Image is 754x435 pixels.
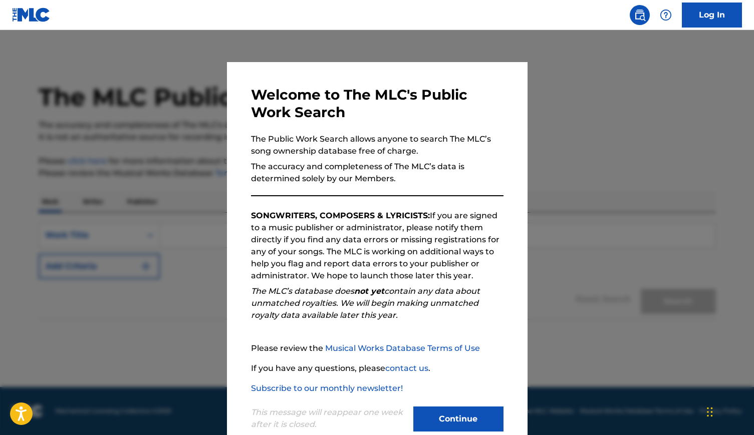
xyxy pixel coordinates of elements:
h3: Welcome to The MLC's Public Work Search [251,86,504,121]
img: MLC Logo [12,8,51,22]
button: Continue [413,406,504,431]
p: If you have any questions, please . [251,362,504,374]
img: help [660,9,672,21]
a: Musical Works Database Terms of Use [325,343,480,353]
p: The accuracy and completeness of The MLC’s data is determined solely by our Members. [251,161,504,185]
img: search [634,9,646,21]
p: If you are signed to a music publisher or administrator, please notify them directly if you find ... [251,210,504,282]
p: The Public Work Search allows anyone to search The MLC’s song ownership database free of charge. [251,133,504,157]
strong: not yet [354,286,384,296]
div: Drag [707,397,713,427]
div: Help [656,5,676,25]
iframe: Chat Widget [704,387,754,435]
p: Please review the [251,342,504,354]
a: contact us [385,363,428,373]
a: Log In [682,3,742,28]
strong: SONGWRITERS, COMPOSERS & LYRICISTS: [251,211,430,220]
a: Public Search [630,5,650,25]
a: Subscribe to our monthly newsletter! [251,383,403,393]
p: This message will reappear one week after it is closed. [251,406,407,430]
em: The MLC’s database does contain any data about unmatched royalties. We will begin making unmatche... [251,286,480,320]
